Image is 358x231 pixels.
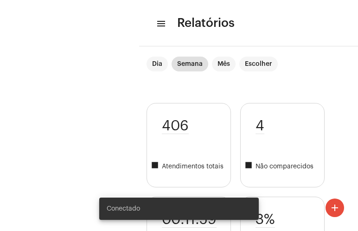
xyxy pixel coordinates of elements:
[156,18,165,29] mat-icon: sidenav icon
[177,16,235,31] span: Relatórios
[151,161,162,172] mat-icon: square
[172,57,208,71] mat-chip: Semana
[151,161,230,172] span: Atendimentos totais
[239,57,278,71] mat-chip: Escolher
[147,57,168,71] mat-chip: Dia
[162,118,189,134] span: 406
[107,204,140,213] span: Conectado
[244,161,324,172] span: Não comparecidos
[212,57,236,71] mat-chip: Mês
[329,202,340,213] mat-icon: add
[244,161,256,172] mat-icon: square
[256,118,264,134] span: 4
